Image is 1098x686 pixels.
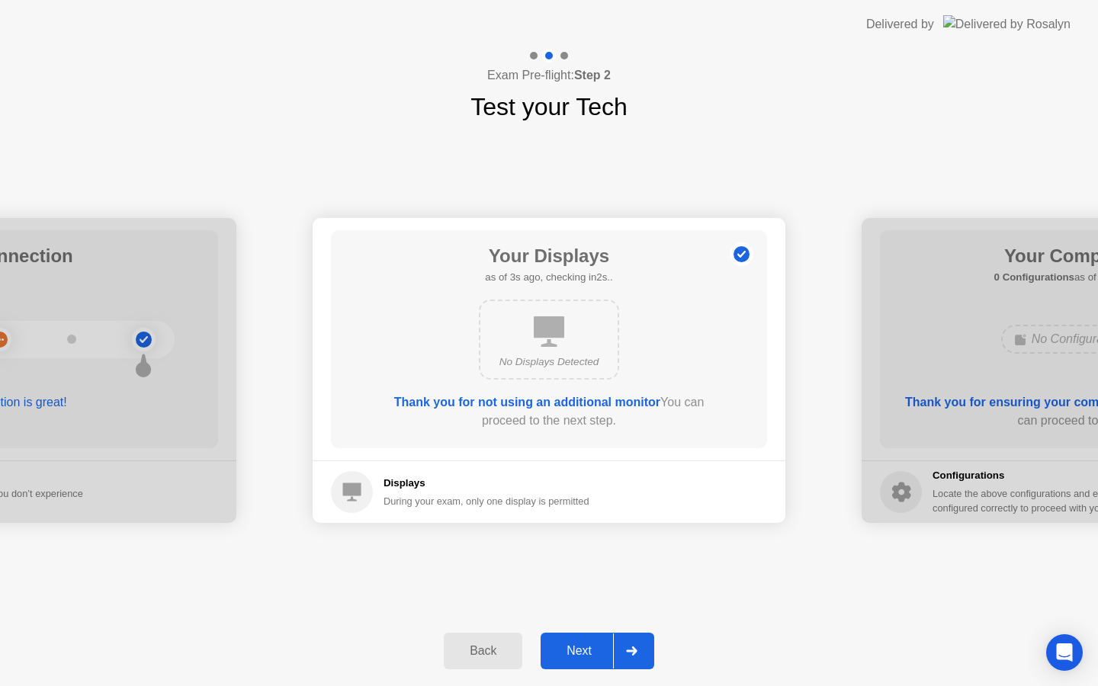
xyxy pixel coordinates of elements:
[493,354,605,370] div: No Displays Detected
[394,396,660,409] b: Thank you for not using an additional monitor
[470,88,628,125] h1: Test your Tech
[374,393,724,430] div: You can proceed to the next step.
[487,66,611,85] h4: Exam Pre-flight:
[384,494,589,508] div: During your exam, only one display is permitted
[485,270,612,285] h5: as of 3s ago, checking in2s..
[448,644,518,658] div: Back
[545,644,613,658] div: Next
[541,633,654,669] button: Next
[485,242,612,270] h1: Your Displays
[444,633,522,669] button: Back
[574,69,611,82] b: Step 2
[1046,634,1083,671] div: Open Intercom Messenger
[943,15,1071,33] img: Delivered by Rosalyn
[866,15,934,34] div: Delivered by
[384,476,589,491] h5: Displays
